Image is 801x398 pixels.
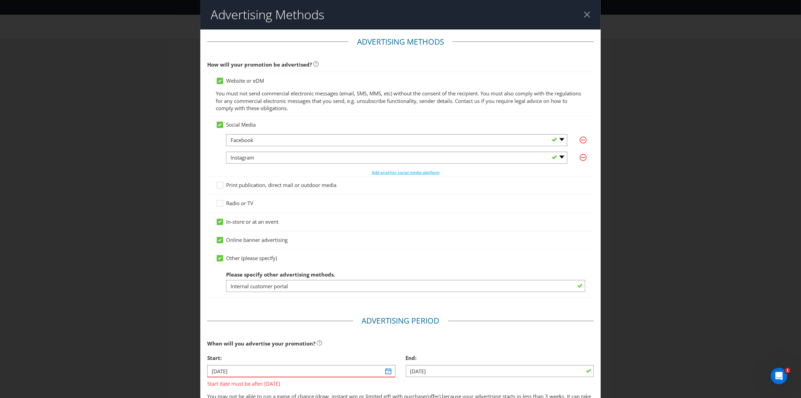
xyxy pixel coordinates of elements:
[226,255,277,261] span: Other (please specify)
[226,182,336,188] span: Print publication, direct mail or outdoor media
[226,271,335,278] span: Please specify other advertising methods.
[371,169,440,176] button: Add another social media platform
[226,121,256,128] span: Social Media
[226,236,288,243] span: Online banner advertising
[207,377,396,387] span: Start date must be after [DATE]
[226,200,253,207] span: Radio or TV
[406,351,594,365] div: End:
[372,169,440,175] span: Add another social media platform
[216,90,586,112] p: You must not send commercial electronic messages (email, SMS, MMS, etc) without the consent of th...
[353,315,448,326] legend: Advertising Period
[207,365,396,377] input: DD/MM/YY
[211,8,324,22] h2: Advertising Methods
[226,77,264,84] span: Website or eDM
[226,218,278,225] span: In-store or at an event
[348,36,453,47] legend: Advertising Methods
[207,351,396,365] div: Start:
[207,340,315,347] span: When will you advertise your promotion?
[771,368,787,384] iframe: Intercom live chat
[207,61,312,68] span: How will your promotion be advertised?
[406,365,594,377] input: DD/MM/YY
[785,368,790,373] span: 1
